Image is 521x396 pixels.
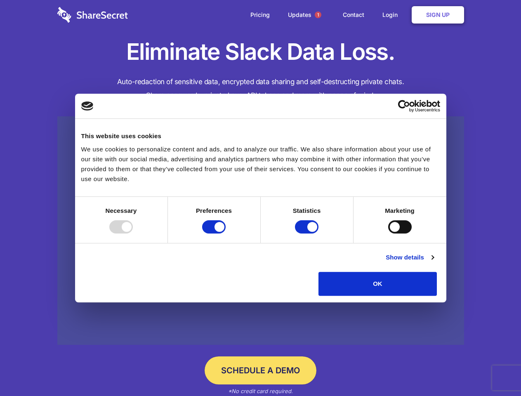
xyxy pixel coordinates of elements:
span: 1 [315,12,321,18]
a: Schedule a Demo [205,356,316,384]
a: Wistia video thumbnail [57,116,464,345]
em: *No credit card required. [228,388,293,394]
button: OK [318,272,437,296]
h4: Auto-redaction of sensitive data, encrypted data sharing and self-destructing private chats. Shar... [57,75,464,102]
h1: Eliminate Slack Data Loss. [57,37,464,67]
a: Usercentrics Cookiebot - opens in a new window [368,100,440,112]
img: logo-wordmark-white-trans-d4663122ce5f474addd5e946df7df03e33cb6a1c49d2221995e7729f52c070b2.svg [57,7,128,23]
strong: Marketing [385,207,415,214]
a: Show details [386,252,434,262]
a: Login [374,2,410,28]
strong: Preferences [196,207,232,214]
a: Contact [335,2,372,28]
a: Pricing [242,2,278,28]
img: logo [81,101,94,111]
strong: Necessary [106,207,137,214]
div: This website uses cookies [81,131,440,141]
a: Sign Up [412,6,464,24]
strong: Statistics [293,207,321,214]
div: We use cookies to personalize content and ads, and to analyze our traffic. We also share informat... [81,144,440,184]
